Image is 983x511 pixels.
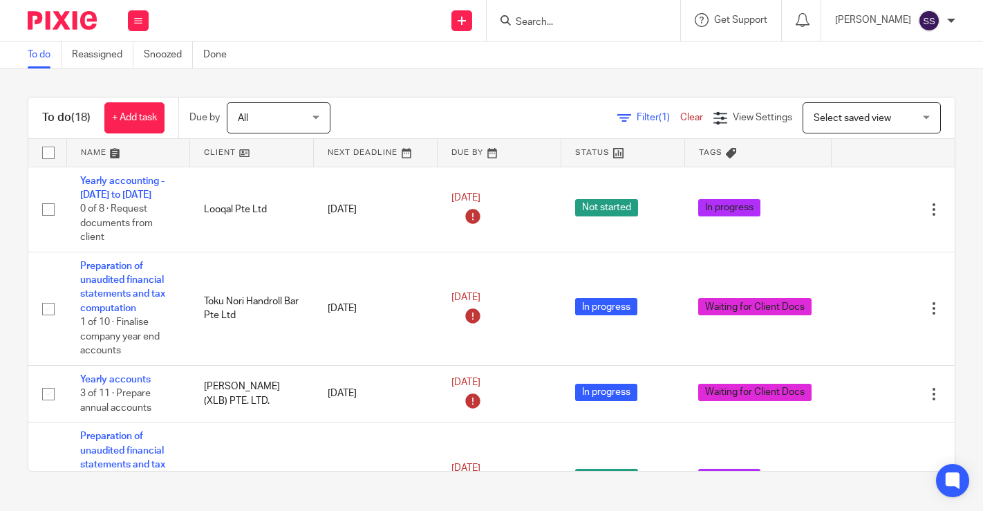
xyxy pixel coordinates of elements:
[314,365,438,422] td: [DATE]
[575,469,638,486] span: Not started
[314,167,438,252] td: [DATE]
[80,431,165,483] a: Preparation of unaudited financial statements and tax computation
[451,378,480,388] span: [DATE]
[80,375,151,384] a: Yearly accounts
[314,252,438,365] td: [DATE]
[698,199,760,216] span: In progress
[637,113,680,122] span: Filter
[190,252,314,365] td: Toku Nori Handroll Bar Pte Ltd
[451,292,480,302] span: [DATE]
[203,41,237,68] a: Done
[104,102,165,133] a: + Add task
[575,199,638,216] span: Not started
[733,113,792,122] span: View Settings
[835,13,911,27] p: [PERSON_NAME]
[698,298,812,315] span: Waiting for Client Docs
[80,204,153,242] span: 0 of 8 · Request documents from client
[72,41,133,68] a: Reassigned
[42,111,91,125] h1: To do
[80,389,151,413] span: 3 of 11 · Prepare annual accounts
[71,112,91,123] span: (18)
[80,317,160,355] span: 1 of 10 · Finalise company year end accounts
[575,384,637,401] span: In progress
[144,41,193,68] a: Snoozed
[575,298,637,315] span: In progress
[698,384,812,401] span: Waiting for Client Docs
[714,15,767,25] span: Get Support
[238,113,248,123] span: All
[514,17,639,29] input: Search
[698,469,760,486] span: In progress
[699,149,722,156] span: Tags
[190,365,314,422] td: [PERSON_NAME] (XLB) PTE. LTD.
[451,194,480,203] span: [DATE]
[80,261,165,313] a: Preparation of unaudited financial statements and tax computation
[918,10,940,32] img: svg%3E
[28,11,97,30] img: Pixie
[189,111,220,124] p: Due by
[451,463,480,473] span: [DATE]
[659,113,670,122] span: (1)
[28,41,62,68] a: To do
[80,176,165,200] a: Yearly accounting - [DATE] to [DATE]
[814,113,891,123] span: Select saved view
[190,167,314,252] td: Looqal Pte Ltd
[680,113,703,122] a: Clear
